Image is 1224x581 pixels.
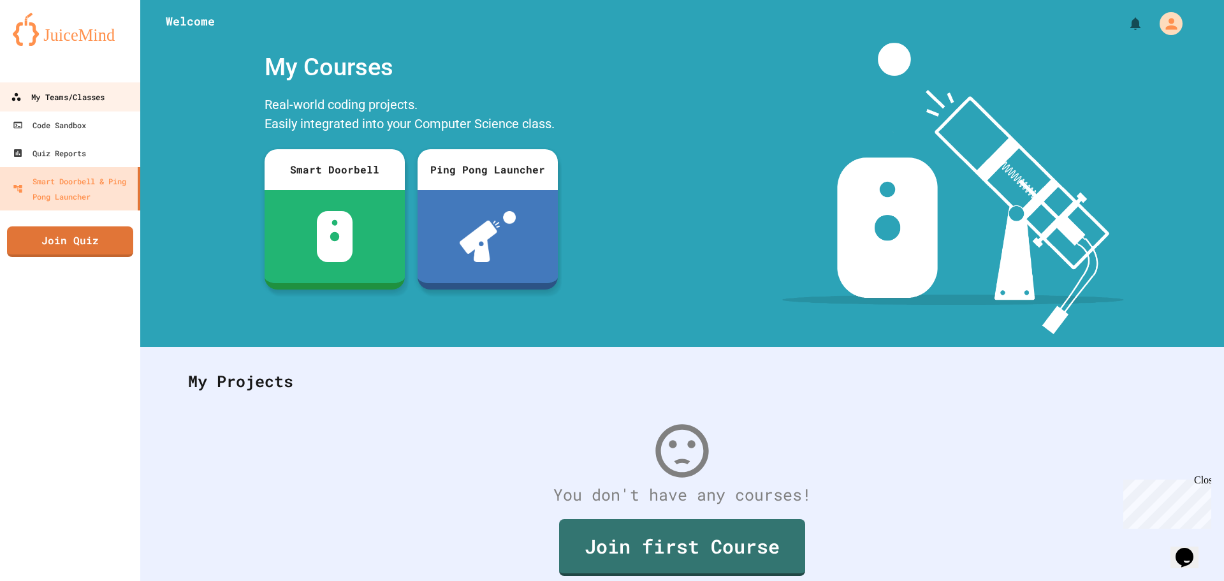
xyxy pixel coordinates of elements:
[11,89,105,105] div: My Teams/Classes
[418,149,558,190] div: Ping Pong Launcher
[1146,9,1186,38] div: My Account
[782,43,1124,334] img: banner-image-my-projects.png
[317,211,353,262] img: sdb-white.svg
[175,483,1189,507] div: You don't have any courses!
[175,357,1189,406] div: My Projects
[7,226,133,257] a: Join Quiz
[13,173,133,204] div: Smart Doorbell & Ping Pong Launcher
[559,519,805,576] a: Join first Course
[1104,13,1146,34] div: My Notifications
[13,13,127,46] img: logo-orange.svg
[13,145,86,161] div: Quiz Reports
[460,211,516,262] img: ppl-with-ball.png
[5,5,88,81] div: Chat with us now!Close
[258,92,564,140] div: Real-world coding projects. Easily integrated into your Computer Science class.
[258,43,564,92] div: My Courses
[13,117,86,133] div: Code Sandbox
[265,149,405,190] div: Smart Doorbell
[1170,530,1211,568] iframe: chat widget
[1118,474,1211,529] iframe: chat widget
